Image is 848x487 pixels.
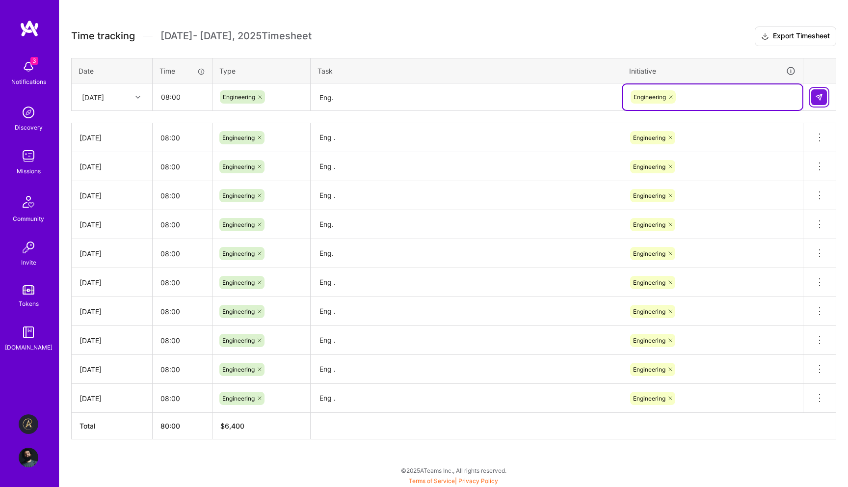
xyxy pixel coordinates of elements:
span: Engineering [222,279,255,286]
div: [DATE] [79,219,144,230]
div: [DOMAIN_NAME] [5,342,53,352]
th: Total [72,413,153,439]
div: [DATE] [79,133,144,143]
input: HH:MM [153,84,212,110]
i: icon Chevron [135,95,140,100]
i: icon Download [761,31,769,42]
span: Engineering [633,337,665,344]
a: Terms of Service [409,477,455,485]
div: Invite [21,257,36,268]
textarea: Eng . [312,385,621,412]
th: Task [311,58,622,83]
span: Engineering [223,93,255,101]
span: Engineering [633,366,665,373]
div: Discovery [15,122,43,133]
textarea: Eng. [312,240,621,267]
input: HH:MM [153,241,212,267]
span: Time tracking [71,30,135,42]
th: Type [212,58,311,83]
div: [DATE] [79,190,144,201]
img: discovery [19,103,38,122]
input: HH:MM [153,212,212,238]
th: Date [72,58,153,83]
textarea: Eng . [312,124,621,151]
span: Engineering [222,192,255,199]
input: HH:MM [153,327,212,353]
input: HH:MM [153,298,212,325]
div: [DATE] [79,393,144,404]
th: 80:00 [153,413,212,439]
span: Engineering [633,221,665,228]
textarea: Eng . [312,298,621,325]
input: HH:MM [153,125,212,151]
a: Privacy Policy [458,477,498,485]
span: Engineering [633,134,665,141]
span: Engineering [222,366,255,373]
span: Engineering [222,337,255,344]
div: Initiative [629,65,796,77]
div: [DATE] [79,277,144,288]
input: HH:MM [153,270,212,296]
div: Missions [17,166,41,176]
a: Aldea: Transforming Behavior Change Through AI-Driven Coaching [16,414,41,434]
span: Engineering [633,192,665,199]
img: logo [20,20,39,37]
textarea: Eng . [312,182,621,209]
div: [DATE] [79,364,144,375]
div: Community [13,214,44,224]
a: User Avatar [16,448,41,467]
div: [DATE] [79,335,144,346]
div: [DATE] [82,92,104,102]
span: 3 [30,57,38,65]
span: Engineering [222,134,255,141]
span: Engineering [634,93,666,101]
textarea: Eng . [312,327,621,354]
span: $ 6,400 [220,422,244,430]
span: Engineering [222,221,255,228]
img: tokens [23,285,34,295]
div: [DATE] [79,306,144,317]
input: HH:MM [153,385,212,411]
textarea: Eng . [312,153,621,180]
span: Engineering [633,163,665,170]
span: Engineering [222,308,255,315]
img: Invite [19,238,38,257]
span: Engineering [633,395,665,402]
textarea: Eng . [312,356,621,383]
input: HH:MM [153,356,212,382]
div: © 2025 ATeams Inc., All rights reserved. [59,458,848,483]
span: Engineering [633,308,665,315]
span: Engineering [633,250,665,257]
span: Engineering [633,279,665,286]
span: [DATE] - [DATE] , 2025 Timesheet [160,30,312,42]
img: teamwork [19,146,38,166]
img: User Avatar [19,448,38,467]
span: | [409,477,498,485]
div: Notifications [11,77,46,87]
img: bell [19,57,38,77]
img: guide book [19,323,38,342]
span: Engineering [222,163,255,170]
textarea: Eng . [312,269,621,296]
span: Engineering [222,250,255,257]
img: Submit [815,93,823,101]
div: Tokens [19,298,39,309]
textarea: Eng. [312,84,621,110]
button: Export Timesheet [755,27,836,46]
div: null [811,89,828,105]
span: Engineering [222,395,255,402]
img: Aldea: Transforming Behavior Change Through AI-Driven Coaching [19,414,38,434]
textarea: Eng. [312,211,621,238]
input: HH:MM [153,154,212,180]
div: [DATE] [79,162,144,172]
div: [DATE] [79,248,144,259]
input: HH:MM [153,183,212,209]
img: Community [17,190,40,214]
div: Time [159,66,205,76]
